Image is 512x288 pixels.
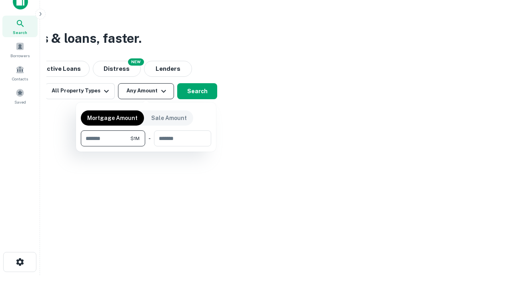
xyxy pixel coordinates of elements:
[472,224,512,262] iframe: Chat Widget
[130,135,140,142] span: $1M
[148,130,151,146] div: -
[87,114,138,122] p: Mortgage Amount
[151,114,187,122] p: Sale Amount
